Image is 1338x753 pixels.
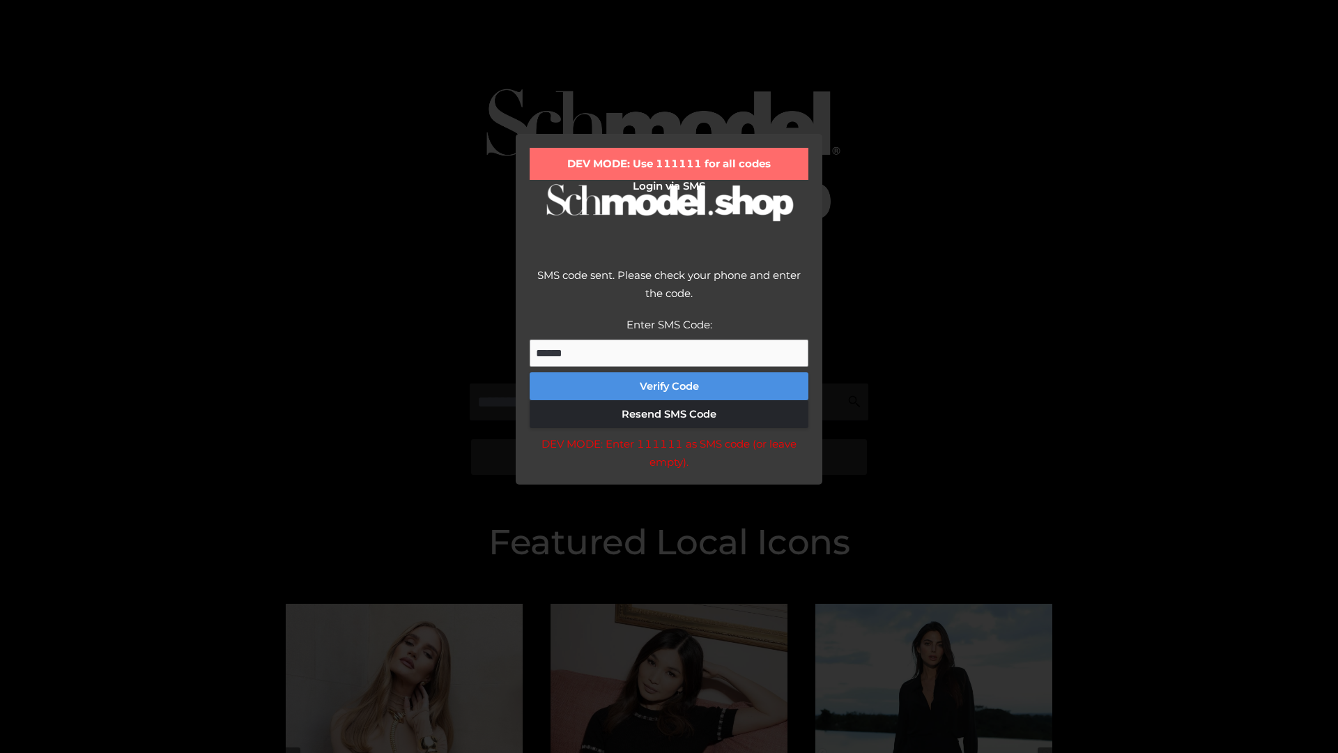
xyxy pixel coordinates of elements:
[530,435,808,471] div: DEV MODE: Enter 111111 as SMS code (or leave empty).
[530,180,808,192] h2: Login via SMS
[530,148,808,180] div: DEV MODE: Use 111111 for all codes
[530,266,808,316] div: SMS code sent. Please check your phone and enter the code.
[530,372,808,400] button: Verify Code
[530,400,808,428] button: Resend SMS Code
[626,318,712,331] label: Enter SMS Code:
